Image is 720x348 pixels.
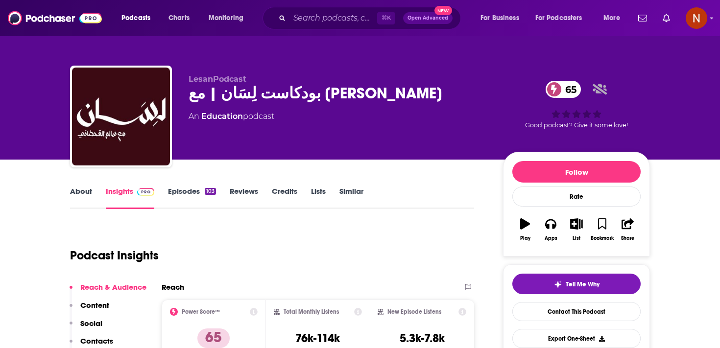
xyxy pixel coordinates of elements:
span: LesanPodcast [189,74,246,84]
span: ⌘ K [377,12,395,24]
input: Search podcasts, credits, & more... [289,10,377,26]
a: Lists [311,186,326,209]
span: For Business [480,11,519,25]
button: Social [70,319,102,337]
img: User Profile [686,7,707,29]
p: Reach & Audience [80,282,146,292]
div: 65Good podcast? Give it some love! [503,74,650,135]
button: open menu [529,10,597,26]
button: Bookmark [589,212,615,247]
button: Export One-Sheet [512,329,641,348]
a: Show notifications dropdown [659,10,674,26]
span: Charts [168,11,190,25]
span: Podcasts [121,11,150,25]
button: Apps [538,212,563,247]
a: About [70,186,92,209]
a: Show notifications dropdown [634,10,651,26]
button: Show profile menu [686,7,707,29]
a: Contact This Podcast [512,302,641,321]
div: Bookmark [591,235,614,241]
h3: 76k-114k [295,331,340,346]
a: Education [201,112,243,121]
span: New [434,6,452,15]
button: open menu [474,10,531,26]
a: Credits [272,186,297,209]
h2: New Episode Listens [387,308,441,315]
img: tell me why sparkle [554,280,562,288]
span: 65 [555,81,581,98]
div: Rate [512,186,641,207]
p: Social [80,319,102,328]
img: Podchaser Pro [137,188,154,196]
a: Similar [339,186,363,209]
h2: Power Score™ [182,308,220,315]
img: بودكاست لِسَان | مع سالم القحطاني [72,68,170,165]
a: Charts [162,10,195,26]
a: Episodes103 [168,186,216,209]
div: 103 [205,188,216,195]
button: Open AdvancedNew [403,12,453,24]
button: open menu [202,10,256,26]
h3: 5.3k-7.8k [400,331,445,346]
p: Contacts [80,336,113,346]
div: An podcast [189,111,274,122]
button: List [564,212,589,247]
img: Podchaser - Follow, Share and Rate Podcasts [8,9,102,27]
button: Content [70,301,109,319]
button: open menu [115,10,163,26]
span: Tell Me Why [566,280,600,288]
h1: Podcast Insights [70,248,159,263]
button: open menu [597,10,632,26]
button: Play [512,212,538,247]
div: Apps [545,235,557,241]
div: List [573,235,580,241]
button: Follow [512,161,641,183]
h2: Reach [162,282,184,292]
h2: Total Monthly Listens [284,308,339,315]
span: Logged in as AdelNBM [686,7,707,29]
button: Share [615,212,641,247]
div: Play [520,235,530,241]
span: For Podcasters [535,11,582,25]
p: Content [80,301,109,310]
span: More [603,11,620,25]
p: 65 [197,328,230,348]
div: Search podcasts, credits, & more... [272,7,470,29]
button: tell me why sparkleTell Me Why [512,274,641,294]
a: Reviews [230,186,258,209]
span: Good podcast? Give it some love! [525,121,628,129]
a: 65 [546,81,581,98]
button: Reach & Audience [70,282,146,301]
a: InsightsPodchaser Pro [106,186,154,209]
div: Share [621,235,634,241]
span: Monitoring [209,11,243,25]
span: Open Advanced [408,16,448,21]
